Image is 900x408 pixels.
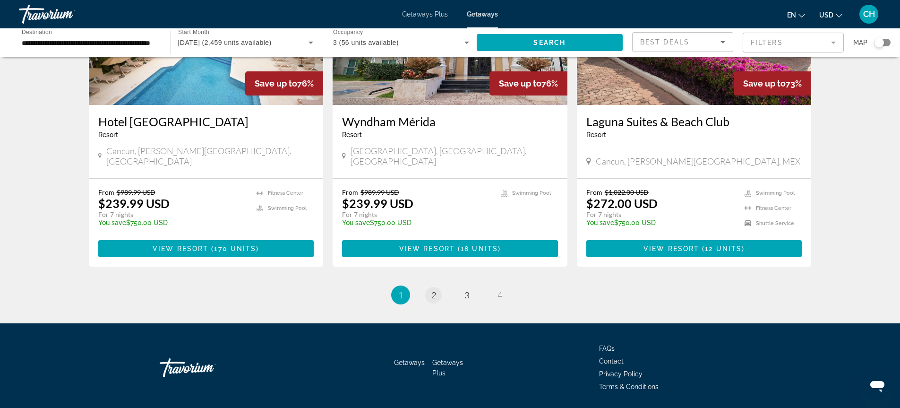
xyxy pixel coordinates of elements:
a: Wyndham Mérida [342,114,558,129]
span: ( ) [455,245,501,252]
button: View Resort(12 units) [586,240,802,257]
span: You save [342,219,370,226]
p: $272.00 USD [586,196,658,210]
span: 3 [464,290,469,300]
p: $750.00 USD [342,219,491,226]
span: Resort [98,131,118,139]
button: Change language [787,8,805,22]
p: $239.99 USD [98,196,170,210]
button: Search [477,34,623,51]
span: CH [863,9,875,19]
span: Start Month [178,29,209,35]
span: Resort [342,131,362,139]
span: 170 units [214,245,256,252]
span: View Resort [153,245,208,252]
div: 76% [489,71,567,95]
button: View Resort(170 units) [98,240,314,257]
span: 18 units [461,245,498,252]
span: $989.99 USD [117,188,155,196]
mat-select: Sort by [640,36,725,48]
span: en [787,11,796,19]
span: Swimming Pool [512,190,551,196]
a: Getaways Plus [402,10,448,18]
span: Resort [586,131,606,139]
span: 4 [497,290,502,300]
a: Getaways Plus [432,359,463,377]
button: View Resort(18 units) [342,240,558,257]
span: Swimming Pool [268,205,307,211]
span: Cancun, [PERSON_NAME][GEOGRAPHIC_DATA], [GEOGRAPHIC_DATA] [106,146,314,166]
span: Cancun, [PERSON_NAME][GEOGRAPHIC_DATA], MEX [596,156,800,166]
a: Terms & Conditions [599,383,659,391]
a: Travorium [19,2,113,26]
span: Fitness Center [268,190,303,196]
p: For 7 nights [342,210,491,219]
span: Save up to [255,78,297,88]
span: Map [853,36,867,49]
span: Save up to [743,78,786,88]
a: Getaways [394,359,425,366]
span: Fitness Center [756,205,791,211]
span: [GEOGRAPHIC_DATA], [GEOGRAPHIC_DATA], [GEOGRAPHIC_DATA] [351,146,558,166]
span: Search [533,39,566,46]
span: View Resort [399,245,455,252]
p: For 7 nights [586,210,736,219]
span: Destination [22,29,52,35]
span: Occupancy [333,29,363,35]
p: $750.00 USD [98,219,248,226]
button: User Menu [857,4,881,24]
span: View Resort [643,245,699,252]
a: Laguna Suites & Beach Club [586,114,802,129]
span: 3 (56 units available) [333,39,399,46]
div: 76% [245,71,323,95]
span: You save [586,219,614,226]
p: $239.99 USD [342,196,413,210]
button: Change currency [819,8,842,22]
span: Swimming Pool [756,190,795,196]
span: USD [819,11,833,19]
a: FAQs [599,345,615,352]
span: 12 units [705,245,742,252]
a: Contact [599,357,624,365]
span: 2 [431,290,436,300]
a: Hotel [GEOGRAPHIC_DATA] [98,114,314,129]
span: From [586,188,602,196]
iframe: Button to launch messaging window [862,370,892,400]
span: Best Deals [640,38,689,46]
span: You save [98,219,126,226]
a: Travorium [160,354,254,382]
span: Save up to [499,78,541,88]
span: $989.99 USD [360,188,399,196]
span: 1 [398,290,403,300]
span: From [342,188,358,196]
span: [DATE] (2,459 units available) [178,39,272,46]
a: Getaways [467,10,498,18]
span: ( ) [699,245,745,252]
p: For 7 nights [98,210,248,219]
a: Privacy Policy [599,370,643,378]
span: $1,022.00 USD [605,188,649,196]
p: $750.00 USD [586,219,736,226]
span: Shuttle Service [756,220,794,226]
button: Filter [743,32,844,53]
div: 73% [734,71,811,95]
nav: Pagination [89,286,812,304]
span: ( ) [208,245,259,252]
span: From [98,188,114,196]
